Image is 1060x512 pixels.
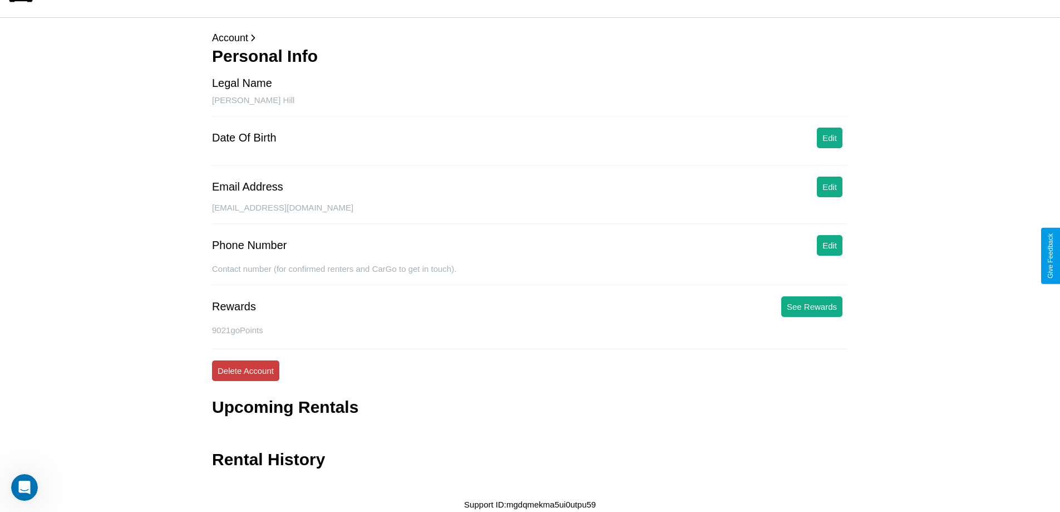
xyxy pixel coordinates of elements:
[212,77,272,90] div: Legal Name
[817,128,842,148] button: Edit
[817,177,842,197] button: Edit
[212,300,256,313] div: Rewards
[212,29,848,47] p: Account
[464,497,596,512] p: Support ID: mgdqmekma5ui0utpu59
[817,235,842,256] button: Edit
[212,131,277,144] div: Date Of Birth
[212,181,283,193] div: Email Address
[11,474,38,501] iframe: Intercom live chat
[212,264,848,285] div: Contact number (for confirmed renters and CarGo to get in touch).
[212,95,848,116] div: [PERSON_NAME] Hill
[212,398,358,417] h3: Upcoming Rentals
[212,450,325,469] h3: Rental History
[212,203,848,224] div: [EMAIL_ADDRESS][DOMAIN_NAME]
[212,360,279,381] button: Delete Account
[781,296,842,317] button: See Rewards
[212,47,848,66] h3: Personal Info
[212,239,287,252] div: Phone Number
[1047,233,1054,279] div: Give Feedback
[212,323,848,338] p: 9021 goPoints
